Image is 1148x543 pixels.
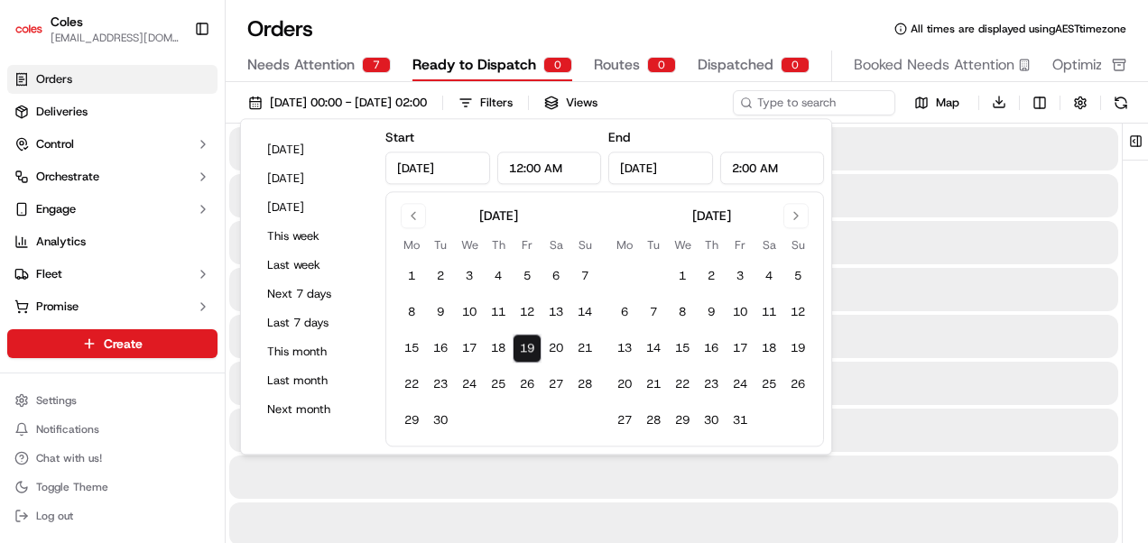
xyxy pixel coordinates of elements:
div: 0 [647,57,676,73]
button: 28 [570,371,599,400]
button: 3 [455,262,484,291]
span: Orders [36,71,72,87]
button: Control [7,130,218,159]
button: [DATE] [259,195,367,220]
a: 📗Knowledge Base [11,253,145,286]
th: Thursday [484,235,513,254]
div: 0 [543,57,572,73]
span: Settings [36,393,77,408]
th: Friday [726,235,755,254]
a: Orders [7,65,218,94]
button: Last 7 days [259,310,367,336]
button: 14 [570,299,599,327]
button: 11 [484,299,513,327]
button: 8 [397,299,426,327]
div: [DATE] [692,207,731,225]
input: Time [720,152,825,184]
button: Promise [7,292,218,321]
span: Create [104,335,143,353]
button: Refresh [1108,90,1134,115]
button: 21 [570,335,599,364]
button: [EMAIL_ADDRESS][DOMAIN_NAME] [51,31,180,45]
button: 19 [513,335,542,364]
button: Map [903,92,971,114]
th: Monday [610,235,639,254]
p: Welcome 👋 [18,71,329,100]
button: 26 [513,371,542,400]
span: Orchestrate [36,169,99,185]
span: Notifications [36,422,99,437]
button: 14 [639,335,668,364]
th: Sunday [570,235,599,254]
button: 18 [484,335,513,364]
button: 22 [397,371,426,400]
button: 17 [455,335,484,364]
button: Views [536,90,606,115]
button: [DATE] [259,166,367,191]
button: 23 [426,371,455,400]
span: Chat with us! [36,451,102,465]
span: Ready to Dispatch [412,54,536,76]
th: Thursday [697,235,726,254]
th: Wednesday [668,235,697,254]
div: [DATE] [479,207,518,225]
span: Deliveries [36,104,88,120]
button: Filters [450,90,521,115]
span: Engage [36,201,76,217]
span: Control [36,136,74,152]
span: Dispatched [698,54,773,76]
button: 24 [455,371,484,400]
button: Go to previous month [401,203,426,228]
div: 0 [781,57,810,73]
th: Friday [513,235,542,254]
button: 22 [668,371,697,400]
th: Sunday [783,235,812,254]
input: Date [385,152,490,184]
button: 13 [610,335,639,364]
img: Coles [14,14,43,43]
button: 23 [697,371,726,400]
th: Saturday [755,235,783,254]
span: API Documentation [171,261,290,279]
button: Last week [259,253,367,278]
button: 25 [484,371,513,400]
input: Date [608,152,713,184]
button: Settings [7,388,218,413]
button: 30 [697,407,726,436]
button: Last month [259,368,367,393]
button: 28 [639,407,668,436]
input: Type to search [733,90,895,115]
button: 8 [668,299,697,327]
button: 2 [697,262,726,291]
button: 15 [397,335,426,364]
a: Analytics [7,227,218,256]
button: Create [7,329,218,358]
button: 1 [397,262,426,291]
button: 5 [513,262,542,291]
span: Toggle Theme [36,480,108,494]
span: Promise [36,299,79,315]
button: 26 [783,371,812,400]
span: Knowledge Base [36,261,138,279]
span: Map [936,95,959,111]
button: 27 [610,407,639,436]
button: 11 [755,299,783,327]
button: 5 [783,262,812,291]
button: Notifications [7,417,218,442]
div: We're available if you need us! [61,189,228,204]
button: 10 [726,299,755,327]
button: 20 [542,335,570,364]
button: 7 [639,299,668,327]
button: 24 [726,371,755,400]
button: Orchestrate [7,162,218,191]
button: 13 [542,299,570,327]
button: Coles [51,13,83,31]
button: 16 [697,335,726,364]
span: Log out [36,509,73,523]
a: Deliveries [7,97,218,126]
button: 18 [755,335,783,364]
button: 30 [426,407,455,436]
label: Start [385,129,414,145]
button: 20 [610,371,639,400]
